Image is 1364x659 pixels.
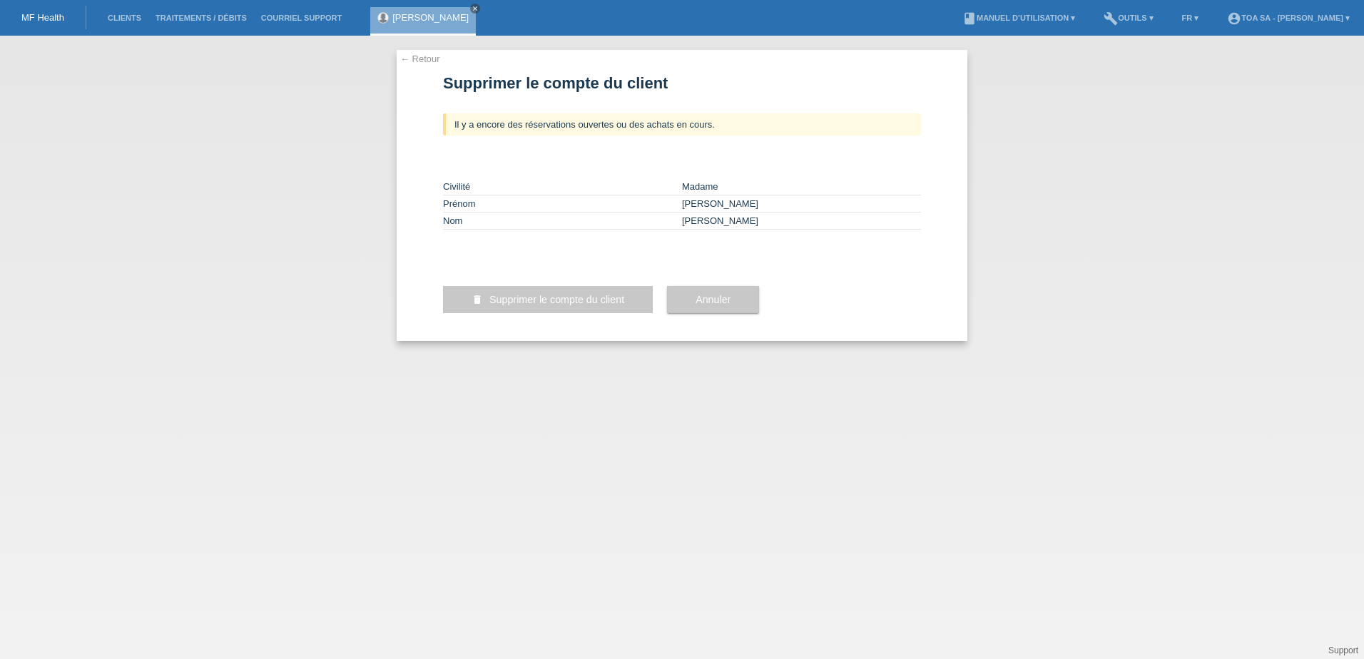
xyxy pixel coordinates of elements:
[443,178,682,195] td: Civilité
[443,213,682,230] td: Nom
[682,195,921,213] td: [PERSON_NAME]
[955,14,1082,22] a: bookManuel d’utilisation ▾
[254,14,349,22] a: Courriel Support
[489,294,624,305] span: Supprimer le compte du client
[962,11,977,26] i: book
[392,12,469,23] a: [PERSON_NAME]
[470,4,480,14] a: close
[1096,14,1160,22] a: buildOutils ▾
[148,14,254,22] a: Traitements / débits
[472,5,479,12] i: close
[682,213,921,230] td: [PERSON_NAME]
[1328,645,1358,655] a: Support
[696,294,731,305] span: Annuler
[443,74,921,92] h1: Supprimer le compte du client
[667,286,759,313] button: Annuler
[1227,11,1241,26] i: account_circle
[400,53,440,64] a: ← Retour
[443,286,653,313] button: delete Supprimer le compte du client
[21,12,64,23] a: MF Health
[443,113,921,136] div: Il y a encore des réservations ouvertes ou des achats en cours.
[1175,14,1206,22] a: FR ▾
[682,178,921,195] td: Madame
[101,14,148,22] a: Clients
[443,195,682,213] td: Prénom
[1220,14,1357,22] a: account_circleTOA SA - [PERSON_NAME] ▾
[1104,11,1118,26] i: build
[472,294,483,305] i: delete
